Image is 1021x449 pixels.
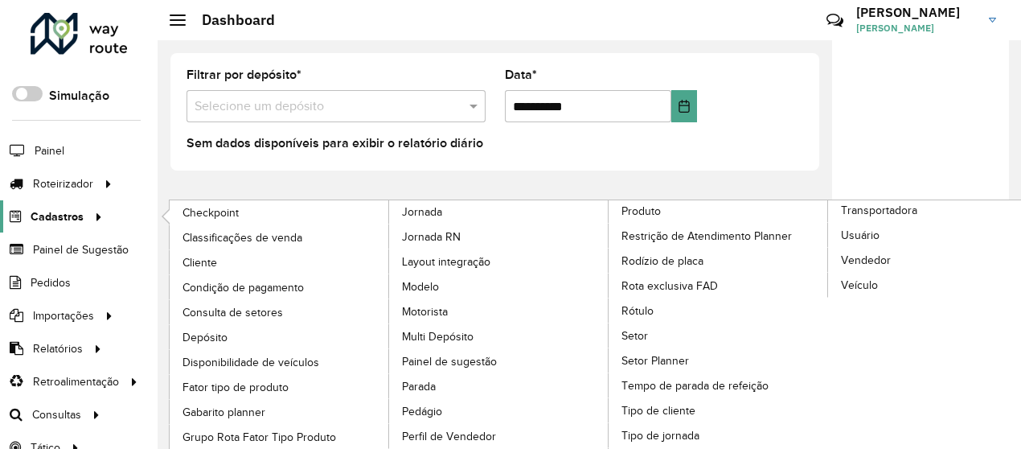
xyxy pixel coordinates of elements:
span: Painel de Sugestão [33,241,129,258]
span: Checkpoint [182,204,239,221]
h3: [PERSON_NAME] [856,5,977,20]
span: Veículo [841,277,878,294]
span: Pedidos [31,274,71,291]
span: Disponibilidade de veículos [182,354,319,371]
a: Motorista [389,299,609,323]
span: Cliente [182,254,217,271]
a: Modelo [389,274,609,299]
span: Restrição de Atendimento Planner [621,228,792,245]
span: Roteirizador [33,175,93,192]
button: Choose Date [671,90,697,122]
a: Jornada RN [389,224,609,249]
span: Painel de sugestão [402,353,497,370]
span: Transportadora [841,202,917,219]
a: Layout integração [389,249,609,274]
a: Parada [389,374,609,398]
span: Condição de pagamento [182,279,304,296]
a: Tempo de parada de refeição [609,373,829,398]
span: Consultas [32,406,81,423]
a: Restrição de Atendimento Planner [609,224,829,248]
span: Jornada [402,204,442,220]
a: Setor [609,323,829,348]
span: Tempo de parada de refeição [621,377,769,394]
span: Layout integração [402,253,490,270]
span: Importações [33,307,94,324]
span: Painel [35,142,64,159]
a: Depósito [170,325,390,349]
span: Usuário [841,227,880,244]
a: Rótulo [609,299,829,323]
span: Tipo de jornada [621,427,699,444]
span: [PERSON_NAME] [856,21,977,35]
a: Perfil de Vendedor [389,424,609,448]
h2: Dashboard [186,11,275,29]
span: Tipo de cliente [621,402,695,419]
a: Classificações de venda [170,225,390,249]
span: Setor Planner [621,352,689,369]
span: Fator tipo de produto [182,379,289,396]
a: Grupo Rota Fator Tipo Produto [170,425,390,449]
span: Relatórios [33,340,83,357]
span: Cadastros [31,208,84,225]
a: Multi Depósito [389,324,609,348]
label: Sem dados disponíveis para exibir o relatório diário [187,134,483,153]
a: Fator tipo de produto [170,375,390,399]
a: Cliente [170,250,390,274]
label: Data [505,65,537,84]
span: Rótulo [621,303,654,319]
span: Modelo [402,278,439,295]
span: Rota exclusiva FAD [621,278,718,295]
span: Classificações de venda [182,229,302,246]
a: Consulta de setores [170,300,390,324]
span: Perfil de Vendedor [402,428,496,445]
span: Consulta de setores [182,304,283,321]
a: Disponibilidade de veículos [170,350,390,374]
span: Rodízio de placa [621,253,703,270]
span: Pedágio [402,403,442,420]
a: Gabarito planner [170,400,390,424]
span: Grupo Rota Fator Tipo Produto [182,429,336,446]
a: Painel de sugestão [389,349,609,373]
span: Retroalimentação [33,373,119,390]
a: Contato Rápido [818,3,852,38]
a: Condição de pagamento [170,275,390,299]
a: Tipo de jornada [609,423,829,447]
label: Filtrar por depósito [187,65,301,84]
span: Jornada RN [402,229,461,245]
span: Motorista [402,303,448,320]
span: Multi Depósito [402,328,474,345]
a: Setor Planner [609,348,829,373]
a: Pedágio [389,399,609,423]
a: Tipo de cliente [609,398,829,422]
span: Setor [621,327,648,344]
label: Simulação [49,86,109,105]
a: Rota exclusiva FAD [609,274,829,298]
span: Parada [402,378,436,395]
span: Gabarito planner [182,404,265,421]
span: Produto [621,203,661,220]
span: Depósito [182,329,228,346]
span: Vendedor [841,252,891,269]
a: Rodízio de placa [609,249,829,273]
a: Checkpoint [170,200,390,224]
